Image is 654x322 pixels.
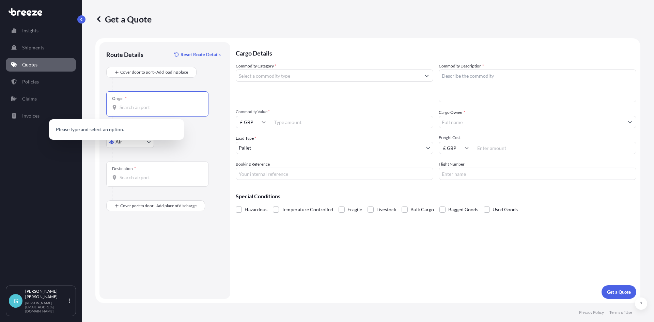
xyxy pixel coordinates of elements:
[112,96,127,101] div: Origin
[439,168,636,180] input: Enter name
[120,202,197,209] span: Cover port to door - Add place of discharge
[106,50,143,59] p: Route Details
[22,95,37,102] p: Claims
[115,138,122,145] span: Air
[120,69,188,76] span: Cover door to port - Add loading place
[239,144,251,151] span: Pallet
[609,310,632,315] p: Terms of Use
[25,301,67,313] p: [PERSON_NAME][EMAIL_ADDRESS][DOMAIN_NAME]
[376,204,396,215] span: Livestock
[22,112,40,119] p: Invoices
[49,119,184,140] div: Show suggestions
[112,166,136,171] div: Destination
[347,204,362,215] span: Fragile
[439,109,465,116] label: Cargo Owner
[95,14,152,25] p: Get a Quote
[410,204,434,215] span: Bulk Cargo
[236,70,421,82] input: Select a commodity type
[106,136,154,148] button: Select transport
[14,297,18,304] span: G
[22,44,44,51] p: Shipments
[25,289,67,300] p: [PERSON_NAME] [PERSON_NAME]
[579,310,604,315] p: Privacy Policy
[607,289,631,295] p: Get a Quote
[236,63,276,70] label: Commodity Category
[493,204,518,215] span: Used Goods
[236,109,433,114] span: Commodity Value
[22,27,38,34] p: Insights
[236,42,636,63] p: Cargo Details
[270,116,433,128] input: Type amount
[120,174,200,181] input: Destination
[236,168,433,180] input: Your internal reference
[22,61,37,68] p: Quotes
[473,142,636,154] input: Enter amount
[120,104,200,111] input: Origin
[22,78,39,85] p: Policies
[181,51,221,58] p: Reset Route Details
[421,70,433,82] button: Show suggestions
[624,116,636,128] button: Show suggestions
[282,204,333,215] span: Temperature Controlled
[439,135,636,140] span: Freight Cost
[245,204,267,215] span: Hazardous
[236,135,256,142] span: Load Type
[448,204,478,215] span: Bagged Goods
[236,161,270,168] label: Booking Reference
[439,63,484,70] label: Commodity Description
[52,122,181,137] p: Please type and select an option.
[236,194,636,199] p: Special Conditions
[439,116,624,128] input: Full name
[439,161,465,168] label: Flight Number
